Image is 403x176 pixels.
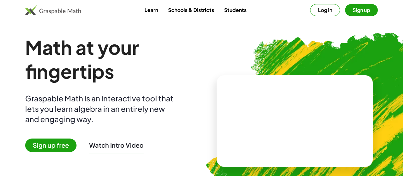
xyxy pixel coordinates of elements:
h1: Math at your fingertips [25,35,191,83]
button: Sign up [345,4,378,16]
button: Log in [310,4,340,16]
a: Schools & Districts [163,4,219,16]
button: Watch Intro Video [89,141,144,149]
span: Sign up free [25,139,77,152]
a: Students [219,4,252,16]
video: What is this? This is dynamic math notation. Dynamic math notation plays a central role in how Gr... [247,97,342,145]
div: Graspable Math is an interactive tool that lets you learn algebra in an entirely new and engaging... [25,93,176,124]
a: Learn [139,4,163,16]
